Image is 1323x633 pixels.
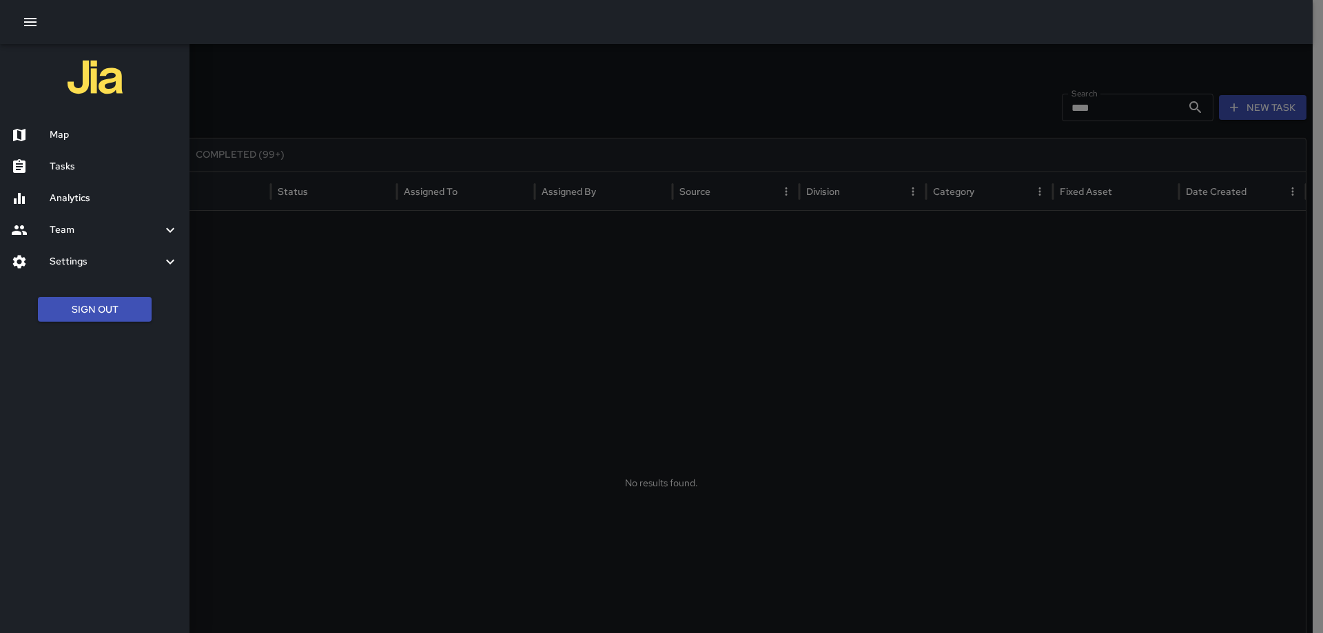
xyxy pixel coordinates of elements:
[38,297,152,322] button: Sign Out
[50,191,178,206] h6: Analytics
[50,159,178,174] h6: Tasks
[50,222,162,238] h6: Team
[50,127,178,143] h6: Map
[68,50,123,105] img: jia-logo
[50,254,162,269] h6: Settings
